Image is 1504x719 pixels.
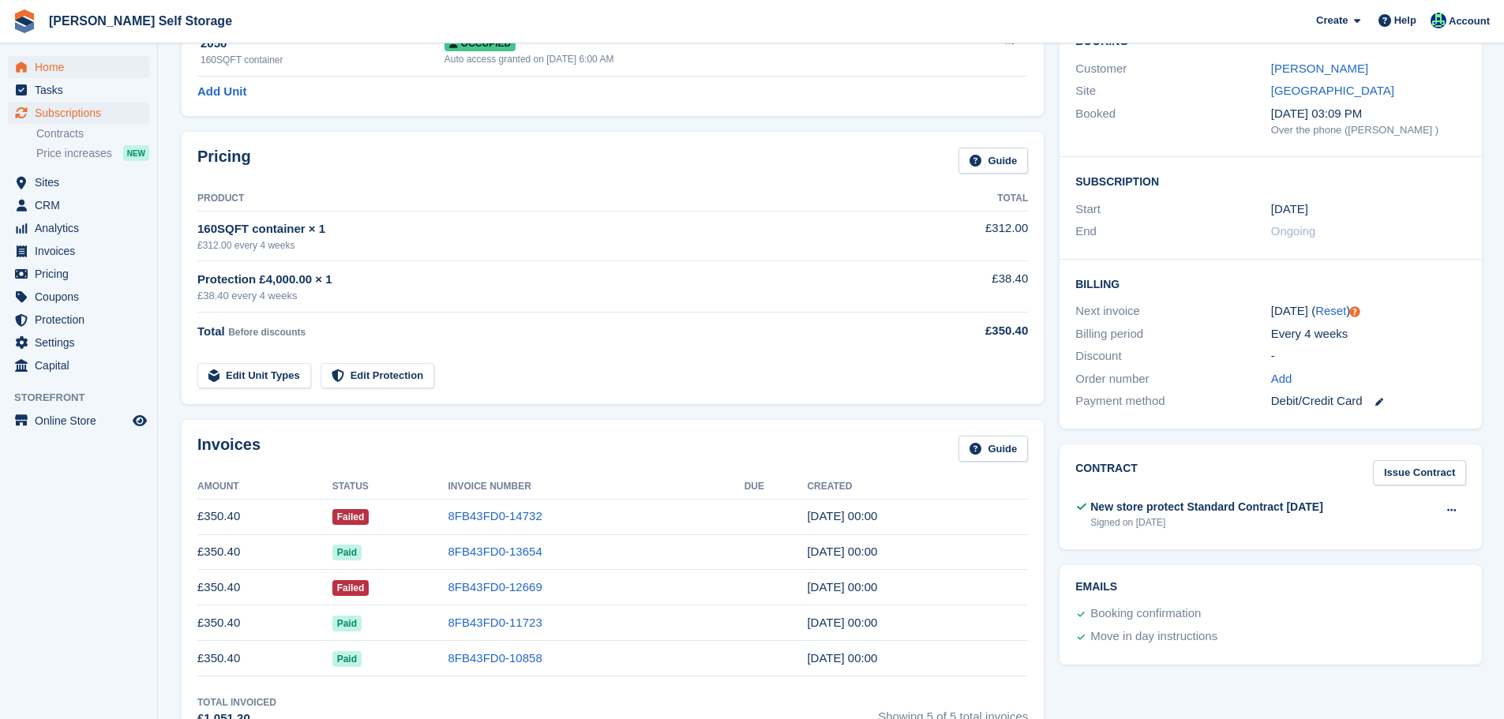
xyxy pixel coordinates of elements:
a: [PERSON_NAME] Self Storage [43,8,238,34]
div: £312.00 every 4 weeks [197,238,901,253]
a: [PERSON_NAME] [1271,62,1368,75]
time: 2025-05-12 23:00:00 UTC [1271,200,1308,219]
a: menu [8,263,149,285]
td: £312.00 [901,211,1028,260]
span: Paid [332,616,362,631]
a: Issue Contract [1373,460,1466,486]
a: menu [8,331,149,354]
td: £350.40 [197,605,332,641]
a: menu [8,56,149,78]
span: Subscriptions [35,102,129,124]
div: Over the phone ([PERSON_NAME] ) [1271,122,1466,138]
a: Add Unit [197,83,246,101]
time: 2025-07-07 23:00:34 UTC [807,580,877,594]
a: 8FB43FD0-14732 [448,509,542,522]
td: £350.40 [197,570,332,605]
a: menu [8,79,149,101]
div: [DATE] ( ) [1271,302,1466,320]
a: menu [8,309,149,331]
th: Status [332,474,448,500]
time: 2025-05-12 23:00:19 UTC [807,651,877,665]
div: Payment method [1075,392,1270,410]
a: 8FB43FD0-13654 [448,545,542,558]
div: Protection £4,000.00 × 1 [197,271,901,289]
a: menu [8,410,149,432]
div: Site [1075,82,1270,100]
h2: Invoices [197,436,261,462]
div: Auto access granted on [DATE] 6:00 AM [444,52,933,66]
span: Analytics [35,217,129,239]
div: £38.40 every 4 weeks [197,288,901,304]
a: menu [8,286,149,308]
div: Customer [1075,60,1270,78]
a: Price increases NEW [36,144,149,162]
div: Discount [1075,347,1270,365]
div: Tooltip anchor [1348,305,1362,319]
a: menu [8,102,149,124]
div: [DATE] 03:09 PM [1271,105,1466,123]
div: 2050 [201,35,444,53]
div: Signed on [DATE] [1090,515,1323,530]
div: Start [1075,200,1270,219]
a: menu [8,217,149,239]
div: Next invoice [1075,302,1270,320]
span: Ongoing [1271,224,1316,238]
div: New store protect Standard Contract [DATE] [1090,499,1323,515]
span: Paid [332,545,362,560]
th: Created [807,474,1028,500]
td: £350.40 [197,499,332,534]
td: £350.40 [197,641,332,676]
div: Every 4 weeks [1271,325,1466,343]
span: Occupied [444,36,516,51]
div: Move in day instructions [1090,627,1217,646]
span: Price increases [36,146,112,161]
th: Due [744,474,808,500]
span: Settings [35,331,129,354]
div: Booking confirmation [1090,605,1201,624]
img: Jenna Kennedy [1431,13,1446,28]
span: Storefront [14,390,157,406]
div: Total Invoiced [197,695,276,710]
a: Guide [958,148,1028,174]
th: Total [901,186,1028,212]
div: 160SQFT container × 1 [197,220,901,238]
div: NEW [123,145,149,161]
h2: Subscription [1075,173,1466,189]
span: Help [1394,13,1416,28]
div: Order number [1075,370,1270,388]
time: 2025-09-01 23:00:42 UTC [807,509,877,522]
span: Total [197,324,225,338]
span: Sites [35,171,129,193]
a: menu [8,240,149,262]
span: Failed [332,580,369,596]
th: Product [197,186,901,212]
time: 2025-06-09 23:00:46 UTC [807,616,877,629]
span: Failed [332,509,369,525]
span: Pricing [35,263,129,285]
a: Preview store [130,411,149,430]
a: 8FB43FD0-12669 [448,580,542,594]
h2: Emails [1075,581,1466,594]
time: 2025-08-04 23:00:34 UTC [807,545,877,558]
div: - [1271,347,1466,365]
td: £350.40 [197,534,332,570]
a: Guide [958,436,1028,462]
span: Tasks [35,79,129,101]
div: Billing period [1075,325,1270,343]
div: Debit/Credit Card [1271,392,1466,410]
th: Amount [197,474,332,500]
span: Account [1449,13,1490,29]
a: [GEOGRAPHIC_DATA] [1271,84,1394,97]
span: Paid [332,651,362,667]
span: CRM [35,194,129,216]
a: Add [1271,370,1292,388]
span: Before discounts [228,327,306,338]
a: menu [8,354,149,376]
a: 8FB43FD0-10858 [448,651,542,665]
h2: Pricing [197,148,251,174]
a: menu [8,171,149,193]
span: Create [1316,13,1348,28]
div: Booked [1075,105,1270,138]
h2: Contract [1075,460,1138,486]
div: £350.40 [901,322,1028,340]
